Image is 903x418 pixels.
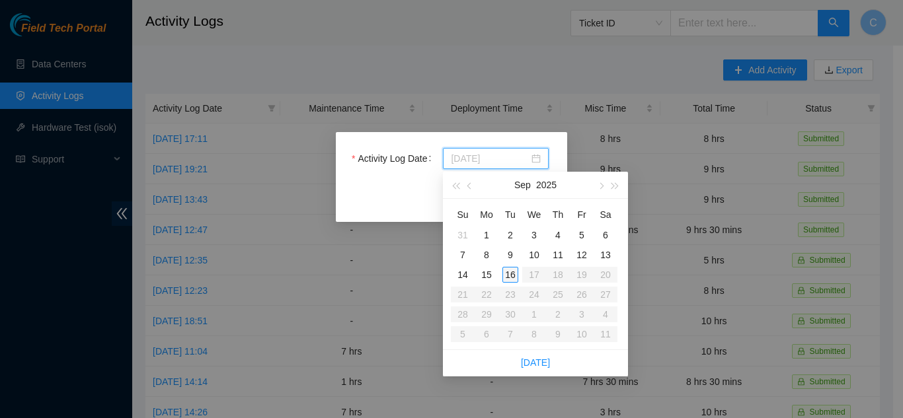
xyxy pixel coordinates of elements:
[526,247,542,263] div: 10
[455,247,471,263] div: 7
[546,245,570,265] td: 2025-09-11
[479,227,494,243] div: 1
[546,204,570,225] th: Th
[451,204,475,225] th: Su
[451,265,475,285] td: 2025-09-14
[352,148,436,169] label: Activity Log Date
[479,267,494,283] div: 15
[598,227,613,243] div: 6
[502,247,518,263] div: 9
[594,204,617,225] th: Sa
[451,225,475,245] td: 2025-08-31
[475,204,498,225] th: Mo
[570,204,594,225] th: Fr
[514,172,531,198] button: Sep
[479,247,494,263] div: 8
[594,225,617,245] td: 2025-09-06
[455,267,471,283] div: 14
[570,225,594,245] td: 2025-09-05
[502,267,518,283] div: 16
[498,225,522,245] td: 2025-09-02
[574,227,590,243] div: 5
[522,204,546,225] th: We
[574,247,590,263] div: 12
[546,225,570,245] td: 2025-09-04
[521,357,550,368] a: [DATE]
[498,204,522,225] th: Tu
[455,227,471,243] div: 31
[570,245,594,265] td: 2025-09-12
[498,245,522,265] td: 2025-09-09
[550,247,566,263] div: 11
[475,225,498,245] td: 2025-09-01
[526,227,542,243] div: 3
[522,225,546,245] td: 2025-09-03
[594,245,617,265] td: 2025-09-13
[475,245,498,265] td: 2025-09-08
[451,151,529,166] input: Activity Log Date
[550,227,566,243] div: 4
[498,265,522,285] td: 2025-09-16
[451,245,475,265] td: 2025-09-07
[502,227,518,243] div: 2
[475,265,498,285] td: 2025-09-15
[536,172,557,198] button: 2025
[522,245,546,265] td: 2025-09-10
[598,247,613,263] div: 13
